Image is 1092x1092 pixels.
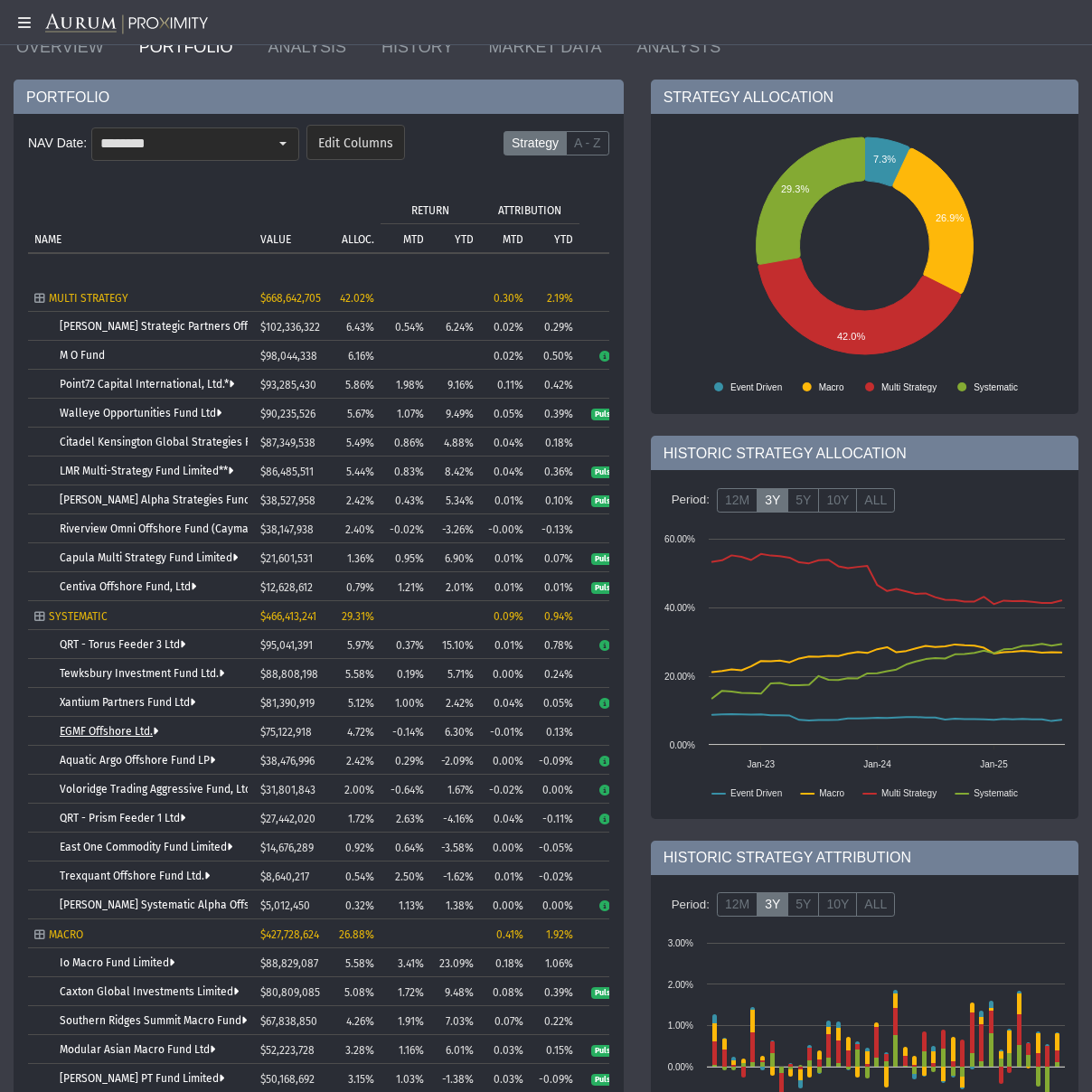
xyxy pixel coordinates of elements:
td: 0.03% [480,1035,530,1064]
a: Pulse [591,465,617,477]
span: 42.02% [340,292,374,305]
text: Multi Strategy [881,382,937,392]
td: 6.30% [430,717,480,746]
td: 0.04% [480,428,530,457]
a: Pulse [591,580,617,593]
label: Strategy [504,131,567,156]
span: $67,838,850 [260,1015,317,1028]
td: 2.63% [381,804,430,833]
text: 7.3% [873,154,896,165]
text: Event Driven [730,382,782,392]
td: 0.04% [480,688,530,717]
span: $38,476,996 [260,755,315,767]
span: 6.16% [348,350,374,362]
label: 12M [717,488,758,513]
div: 0.30% [486,292,523,305]
text: Jan-25 [980,759,1008,769]
span: $50,168,692 [260,1073,315,1086]
a: Riverview Omni Offshore Fund (Cayman) Ltd. [60,522,285,535]
label: 5Y [787,892,819,918]
text: 0.00% [667,1062,692,1072]
td: 1.38% [430,890,480,919]
div: 1.92% [536,928,573,941]
td: -3.26% [430,514,480,543]
td: 6.24% [430,312,480,341]
div: 0.94% [536,610,573,623]
p: MTD [403,233,424,246]
text: 20.00% [664,672,695,682]
text: 40.00% [664,603,695,613]
span: 4.26% [346,1015,374,1028]
span: $86,485,511 [260,466,314,478]
a: [PERSON_NAME] Systematic Alpha Offshore Fund Ltd. [60,899,326,911]
span: 0.92% [345,842,374,854]
a: Aquatic Argo Offshore Fund LP [60,754,215,767]
label: 10Y [818,892,857,918]
a: Pulse [591,1072,617,1085]
a: Caxton Global Investments Limited [60,985,239,998]
td: 2.01% [430,572,480,601]
a: ANALYSTS [623,29,742,65]
a: [PERSON_NAME] Alpha Strategies Fund Limited [60,494,295,506]
td: 0.01% [480,485,530,514]
text: 1.00% [667,1021,692,1031]
span: 5.97% [347,639,374,652]
span: 5.08% [344,986,374,999]
td: 0.19% [381,659,430,688]
span: 5.86% [345,379,374,391]
td: 0.11% [480,370,530,399]
span: $466,413,241 [260,610,316,623]
span: 0.54% [345,871,374,883]
span: 2.42% [346,755,374,767]
label: 5Y [787,488,819,513]
a: Xantium Partners Fund Ltd [60,696,195,709]
span: 29.31% [342,610,374,623]
td: 0.50% [530,341,579,370]
a: Pulse [591,407,617,419]
td: 4.88% [430,428,480,457]
td: Column ALLOC. [322,194,381,252]
td: 6.01% [430,1035,480,1064]
span: 2.42% [346,494,374,507]
a: Pulse [591,494,617,506]
td: 0.13% [530,717,579,746]
td: 6.90% [430,543,480,572]
td: -0.05% [530,833,579,861]
td: 1.98% [381,370,430,399]
p: YTD [554,233,573,246]
td: 1.16% [381,1035,430,1064]
td: -0.14% [381,717,430,746]
a: Walleye Opportunities Fund Ltd [60,407,221,419]
td: 0.36% [530,457,579,485]
span: 5.12% [348,697,374,710]
span: $95,041,391 [260,639,313,652]
a: EGMF Offshore Ltd. [60,725,158,738]
p: ATTRIBUTION [498,204,561,217]
span: Pulse [591,495,617,508]
td: 1.13% [381,890,430,919]
td: 0.83% [381,457,430,485]
td: 1.07% [381,399,430,428]
td: 0.00% [480,890,530,919]
text: Event Driven [730,788,782,798]
td: 0.64% [381,833,430,861]
span: $12,628,612 [260,581,313,594]
td: 0.02% [480,341,530,370]
text: 42.0% [837,331,865,342]
td: 0.24% [530,659,579,688]
td: Column YTD [530,223,579,252]
td: 15.10% [430,630,480,659]
td: Column [579,194,629,252]
span: 2.00% [344,784,374,796]
span: 5.58% [345,668,374,681]
span: $14,676,289 [260,842,314,854]
div: Period: [664,485,717,515]
span: 5.67% [347,408,374,420]
span: 26.88% [339,928,374,941]
dx-button: Edit Columns [306,125,405,160]
span: 0.32% [345,899,374,912]
td: 0.39% [530,399,579,428]
td: 7.03% [430,1006,480,1035]
td: 0.01% [480,861,530,890]
td: 0.37% [381,630,430,659]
